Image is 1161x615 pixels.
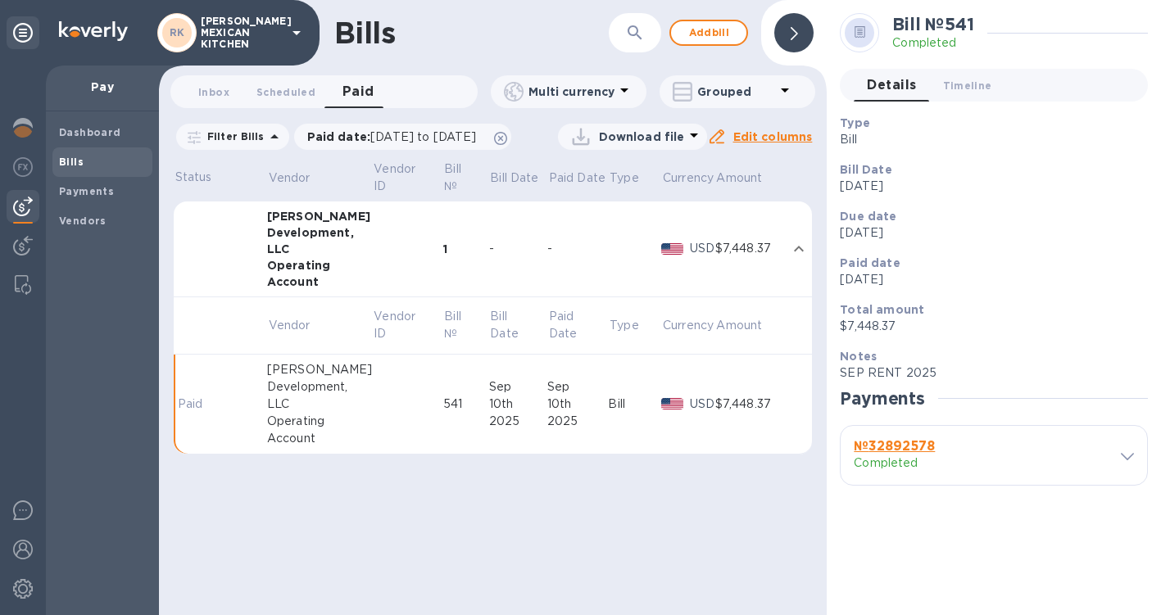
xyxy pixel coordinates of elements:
[267,257,373,274] div: Operating
[269,170,311,187] p: Vendor
[547,240,608,257] div: -
[267,430,373,447] div: Account
[867,74,916,97] span: Details
[267,413,373,430] div: Operating
[307,129,485,145] p: Paid date :
[669,20,748,46] button: Addbill
[684,23,733,43] span: Add bill
[201,129,265,143] p: Filter Bills
[547,396,608,413] div: 10th
[370,130,476,143] span: [DATE] to [DATE]
[59,126,121,138] b: Dashboard
[716,317,762,334] p: Amount
[840,163,891,176] b: Bill Date
[489,413,547,430] div: 2025
[840,350,877,363] b: Notes
[444,161,488,195] span: Bill №
[59,156,84,168] b: Bills
[547,378,608,396] div: Sep
[840,256,900,269] b: Paid date
[443,241,489,257] div: 1
[334,16,395,50] h1: Bills
[840,224,1135,242] p: [DATE]
[840,116,870,129] b: Type
[490,308,546,342] span: Bill Date
[549,308,586,342] p: Paid Date
[374,161,420,195] p: Vendor ID
[374,308,442,342] span: Vendor ID
[661,398,683,409] img: USD
[840,210,896,223] b: Due date
[840,388,925,409] h2: Payments
[716,170,762,187] p: Amount
[59,79,146,95] p: Pay
[690,396,715,413] p: USD
[267,274,373,290] div: Account
[549,170,605,187] p: Paid Date
[444,308,488,342] span: Bill №
[267,241,373,257] div: LLC
[490,308,524,342] p: Bill Date
[733,130,813,143] u: Edit columns
[444,308,466,342] p: Bill №
[374,308,420,342] p: Vendor ID
[489,378,547,396] div: Sep
[715,396,785,413] div: $7,448.37
[610,170,639,187] p: Type
[443,396,489,413] div: 541
[490,170,538,187] p: Bill Date
[854,438,935,454] b: № 32892578
[269,317,332,334] span: Vendor
[13,157,33,177] img: Foreign exchange
[374,161,442,195] span: Vendor ID
[178,396,209,413] p: Paid
[840,303,924,316] b: Total amount
[663,170,714,187] p: Currency
[444,161,466,195] p: Bill №
[267,208,373,224] div: [PERSON_NAME]
[267,396,373,413] div: LLC
[840,131,1135,148] p: Bill
[610,317,639,334] p: Type
[840,364,1135,382] p: SEP RENT 2025
[716,317,783,334] span: Amount
[7,16,39,49] div: Unpin categories
[59,185,114,197] b: Payments
[610,317,660,334] span: Type
[840,271,1135,288] p: [DATE]
[269,170,332,187] span: Vendor
[489,396,547,413] div: 10th
[59,21,128,41] img: Logo
[697,84,775,100] p: Grouped
[690,240,715,257] p: USD
[608,396,661,413] div: Bill
[663,317,714,334] p: Currency
[198,84,229,101] span: Inbox
[943,77,992,94] span: Timeline
[528,84,615,100] p: Multi currency
[716,170,783,187] span: Amount
[256,84,315,101] span: Scheduled
[294,124,512,150] div: Paid date:[DATE] to [DATE]
[599,129,685,145] p: Download file
[892,34,973,52] p: Completed
[269,317,311,334] p: Vendor
[892,14,973,34] h2: Bill № 541
[59,215,107,227] b: Vendors
[661,243,683,255] img: USD
[840,318,1135,335] p: $7,448.37
[549,308,607,342] span: Paid Date
[267,224,373,241] div: Development,
[201,16,283,50] p: [PERSON_NAME] MEXICAN KITCHEN
[342,80,374,103] span: Paid
[840,178,1135,195] p: [DATE]
[547,413,608,430] div: 2025
[787,237,811,261] button: expand row
[175,169,212,186] p: Status
[170,26,185,38] b: RK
